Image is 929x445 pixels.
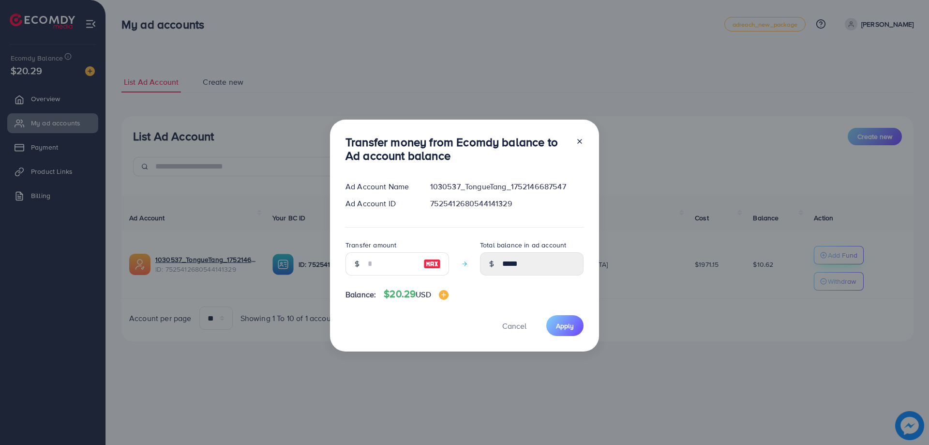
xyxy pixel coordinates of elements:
[502,321,526,331] span: Cancel
[546,315,584,336] button: Apply
[384,288,448,300] h4: $20.29
[439,290,449,300] img: image
[416,289,431,300] span: USD
[490,315,539,336] button: Cancel
[422,198,591,209] div: 7525412680544141329
[480,240,566,250] label: Total balance in ad account
[423,258,441,270] img: image
[345,240,396,250] label: Transfer amount
[556,321,574,331] span: Apply
[345,289,376,300] span: Balance:
[338,181,422,192] div: Ad Account Name
[338,198,422,209] div: Ad Account ID
[345,135,568,163] h3: Transfer money from Ecomdy balance to Ad account balance
[422,181,591,192] div: 1030537_TongueTang_1752146687547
